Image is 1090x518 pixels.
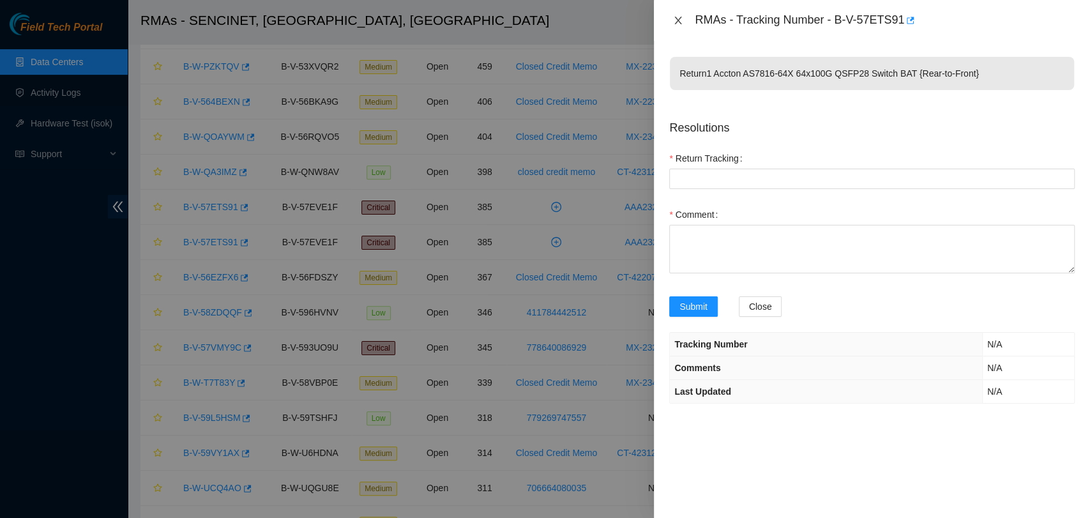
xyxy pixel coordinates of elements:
[669,225,1075,273] textarea: Comment
[739,296,782,317] button: Close
[669,296,718,317] button: Submit
[987,386,1002,397] span: N/A
[670,57,1074,90] p: Return 1 Accton AS7816-64X 64x100G QSFP28 Switch BAT {Rear-to-Front}
[669,15,687,27] button: Close
[669,169,1075,189] input: Return Tracking
[673,15,683,26] span: close
[669,148,747,169] label: Return Tracking
[674,363,720,373] span: Comments
[987,339,1002,349] span: N/A
[669,109,1075,137] p: Resolutions
[674,339,747,349] span: Tracking Number
[695,10,1075,31] div: RMAs - Tracking Number - B-V-57ETS91
[749,300,772,314] span: Close
[674,386,731,397] span: Last Updated
[679,300,708,314] span: Submit
[987,363,1002,373] span: N/A
[669,204,723,225] label: Comment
